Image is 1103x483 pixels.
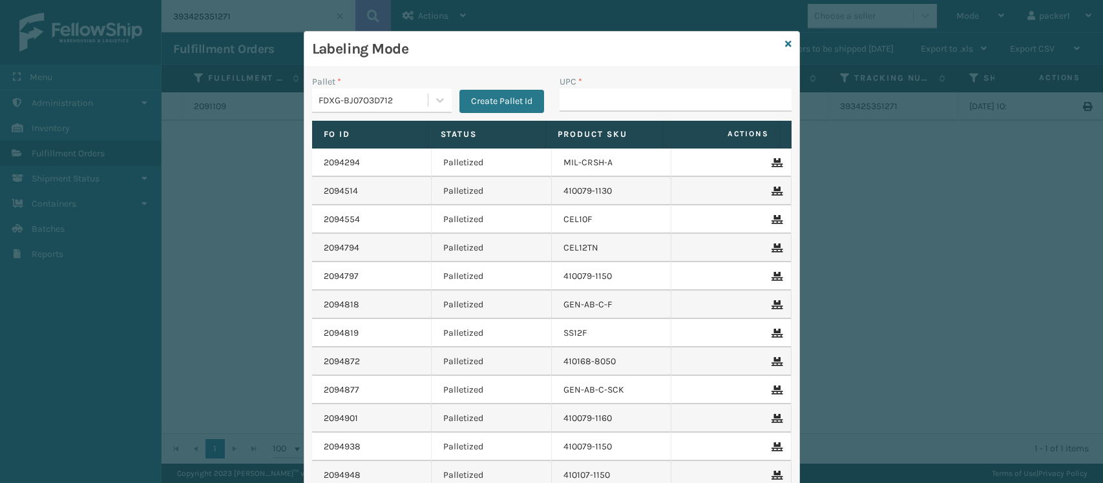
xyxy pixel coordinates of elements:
[772,471,779,480] i: Remove From Pallet
[441,128,534,140] label: Status
[772,414,779,423] i: Remove From Pallet
[324,298,359,311] a: 2094818
[432,319,552,347] td: Palletized
[324,213,360,226] a: 2094554
[324,355,360,368] a: 2094872
[312,75,341,88] label: Pallet
[772,329,779,338] i: Remove From Pallet
[432,347,552,376] td: Palletized
[560,75,582,88] label: UPC
[552,149,672,177] td: MIL-CRSH-A
[552,234,672,262] td: CEL12TN
[552,262,672,291] td: 410079-1150
[432,433,552,461] td: Palletized
[324,241,359,254] a: 2094794
[558,128,651,140] label: Product SKU
[772,187,779,196] i: Remove From Pallet
[459,90,544,113] button: Create Pallet Id
[324,327,359,340] a: 2094819
[552,433,672,461] td: 410079-1150
[324,270,359,283] a: 2094797
[432,177,552,205] td: Palletized
[324,412,358,425] a: 2094901
[324,469,361,482] a: 2094948
[552,376,672,404] td: GEN-AB-C-SCK
[552,319,672,347] td: SS12F
[432,262,552,291] td: Palletized
[772,385,779,395] i: Remove From Pallet
[319,94,429,107] div: FDXG-BJ07O3D712
[552,177,672,205] td: 410079-1130
[772,215,779,224] i: Remove From Pallet
[667,123,777,145] span: Actions
[772,158,779,167] i: Remove From Pallet
[772,272,779,281] i: Remove From Pallet
[552,205,672,234] td: CEL10F
[552,347,672,376] td: 410168-8050
[552,404,672,433] td: 410079-1160
[432,376,552,404] td: Palletized
[772,442,779,451] i: Remove From Pallet
[772,300,779,309] i: Remove From Pallet
[772,357,779,366] i: Remove From Pallet
[312,39,780,59] h3: Labeling Mode
[552,291,672,319] td: GEN-AB-C-F
[432,149,552,177] td: Palletized
[324,185,358,198] a: 2094514
[324,156,360,169] a: 2094294
[324,384,359,396] a: 2094877
[324,128,417,140] label: Fo Id
[324,440,361,453] a: 2094938
[432,291,552,319] td: Palletized
[432,234,552,262] td: Palletized
[432,205,552,234] td: Palletized
[432,404,552,433] td: Palletized
[772,243,779,252] i: Remove From Pallet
